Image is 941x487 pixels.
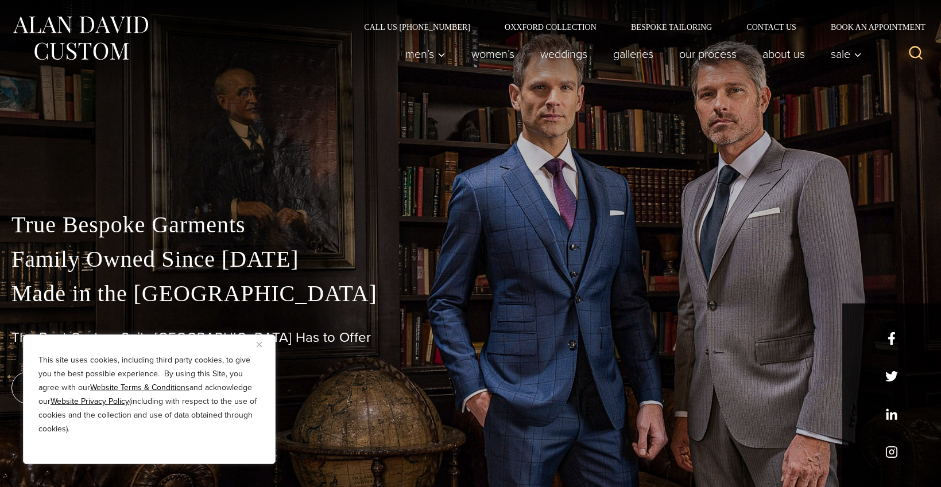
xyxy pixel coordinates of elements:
[51,395,129,407] a: Website Privacy Policy
[601,42,667,65] a: Galleries
[11,372,172,404] a: book an appointment
[814,23,930,31] a: Book an Appointment
[902,40,930,68] button: View Search Form
[831,48,862,60] span: Sale
[667,42,750,65] a: Our Process
[528,42,601,65] a: weddings
[459,42,528,65] a: Women’s
[405,48,446,60] span: Men’s
[614,23,729,31] a: Bespoke Tailoring
[257,337,270,351] button: Close
[90,381,189,394] a: Website Terms & Conditions
[38,353,260,436] p: This site uses cookies, including third party cookies, to give you the best possible experience. ...
[726,159,941,487] iframe: Find more information here
[750,42,818,65] a: About Us
[347,23,930,31] nav: Secondary Navigation
[11,329,930,346] h1: The Best Custom Suits [GEOGRAPHIC_DATA] Has to Offer
[393,42,868,65] nav: Primary Navigation
[487,23,614,31] a: Oxxford Collection
[347,23,487,31] a: Call Us [PHONE_NUMBER]
[257,342,262,347] img: Close
[11,13,149,64] img: Alan David Custom
[729,23,814,31] a: Contact Us
[11,208,930,311] p: True Bespoke Garments Family Owned Since [DATE] Made in the [GEOGRAPHIC_DATA]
